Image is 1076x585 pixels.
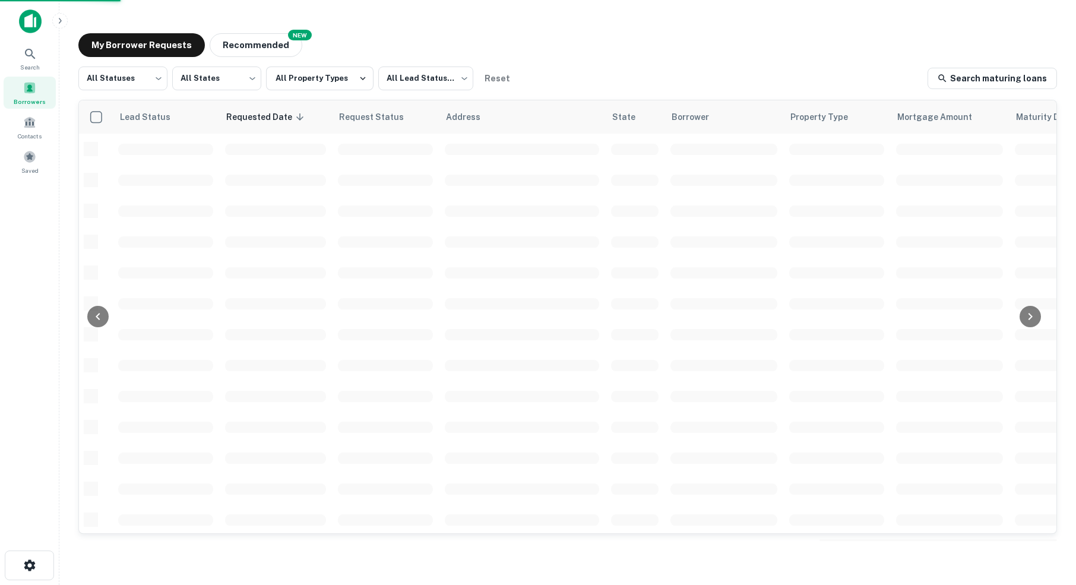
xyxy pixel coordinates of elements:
[605,100,664,134] th: State
[112,100,219,134] th: Lead Status
[4,146,56,178] a: Saved
[928,68,1057,89] a: Search maturing loans
[1017,490,1076,547] iframe: Chat Widget
[790,110,863,124] span: Property Type
[4,111,56,143] a: Contacts
[1016,110,1073,124] h6: Maturity Date
[78,63,167,94] div: All Statuses
[446,110,496,124] span: Address
[890,100,1009,134] th: Mortgage Amount
[78,33,205,57] button: My Borrower Requests
[897,110,988,124] span: Mortgage Amount
[4,77,56,109] a: Borrowers
[172,63,261,94] div: All States
[332,100,439,134] th: Request Status
[664,100,783,134] th: Borrower
[226,110,308,124] span: Requested Date
[20,62,40,72] span: Search
[339,110,419,124] span: Request Status
[21,166,39,175] span: Saved
[210,33,302,57] button: Recommended
[378,63,473,94] div: All Lead Statuses
[478,67,516,90] button: Reset
[219,100,332,134] th: Requested Date
[266,67,374,90] button: All Property Types
[119,110,186,124] span: Lead Status
[439,100,605,134] th: Address
[612,110,651,124] span: State
[19,10,42,33] img: capitalize-icon.png
[672,110,724,124] span: Borrower
[783,100,890,134] th: Property Type
[4,42,56,74] a: Search
[18,131,42,141] span: Contacts
[14,97,46,106] span: Borrowers
[288,30,312,40] div: NEW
